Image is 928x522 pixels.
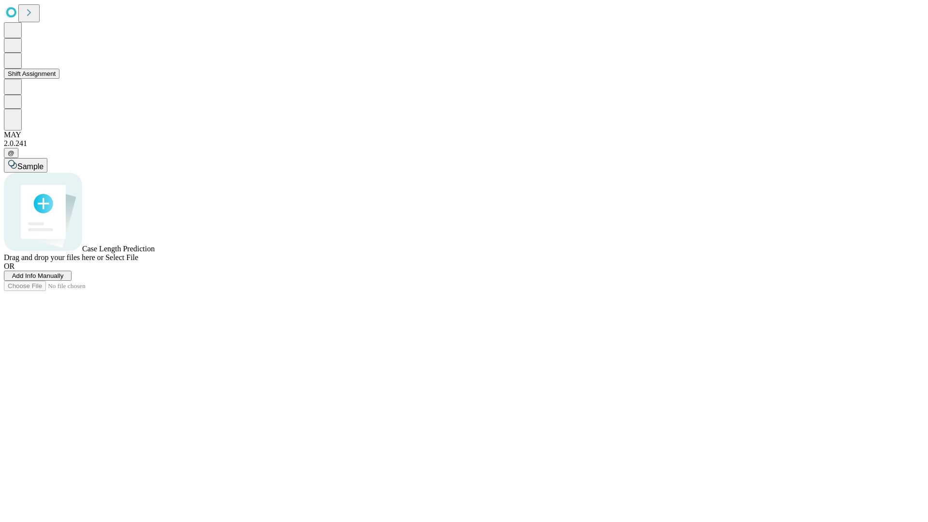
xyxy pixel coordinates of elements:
[4,130,924,139] div: MAY
[82,245,155,253] span: Case Length Prediction
[4,69,59,79] button: Shift Assignment
[8,149,14,157] span: @
[17,162,43,171] span: Sample
[105,253,138,261] span: Select File
[4,271,72,281] button: Add Info Manually
[12,272,64,279] span: Add Info Manually
[4,253,103,261] span: Drag and drop your files here or
[4,158,47,173] button: Sample
[4,148,18,158] button: @
[4,262,14,270] span: OR
[4,139,924,148] div: 2.0.241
